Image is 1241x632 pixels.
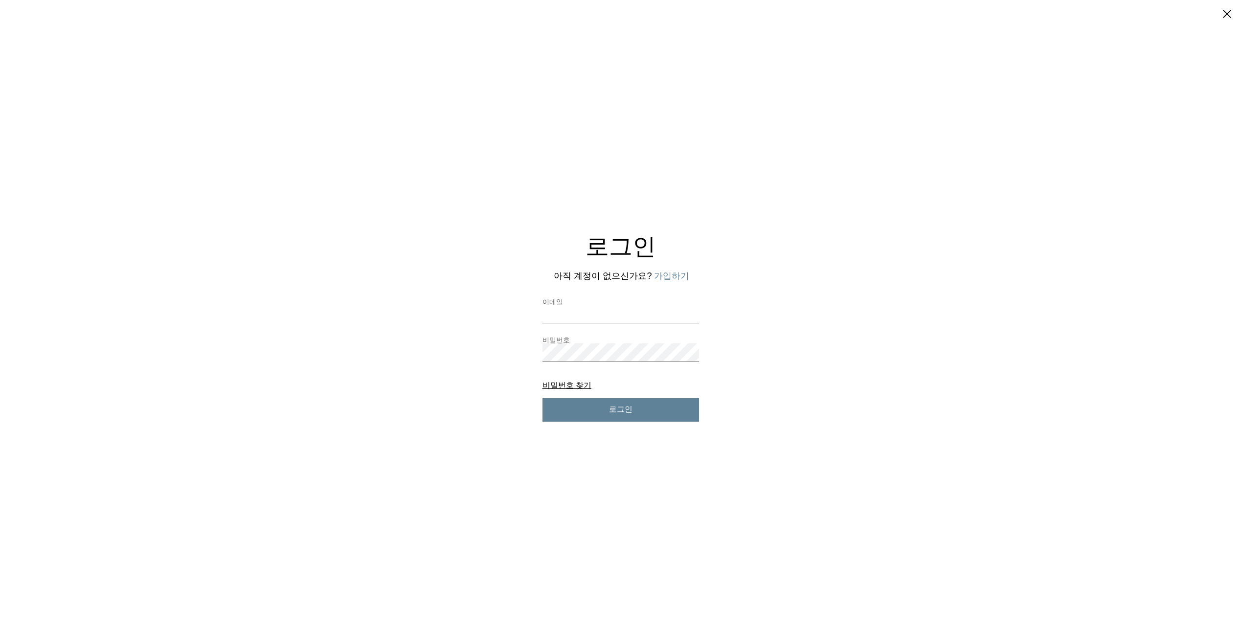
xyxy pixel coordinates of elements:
[542,398,699,422] button: 로그인
[1221,8,1233,22] button: 닫기
[654,270,689,282] button: 아직 계정이 없으신가요? 가입하기
[542,337,699,343] label: 비밀번호
[542,298,699,305] label: 이메일
[542,381,591,389] button: 비밀번호 찾기
[542,235,699,258] h2: 로그인
[609,405,632,415] span: 로그인
[554,271,652,281] span: 아직 계정이 없으신가요?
